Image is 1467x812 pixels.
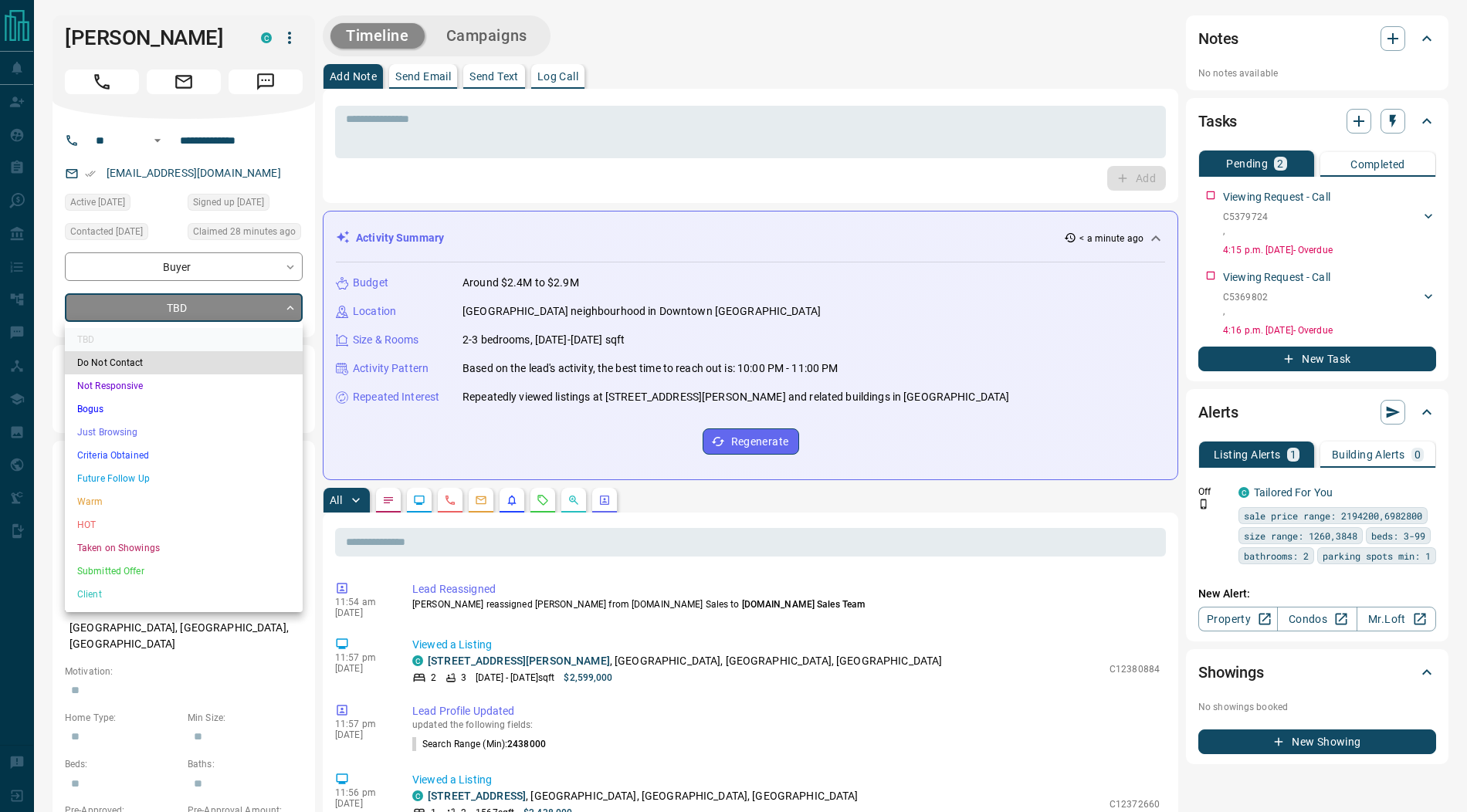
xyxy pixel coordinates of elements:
[65,513,303,536] li: HOT
[65,351,303,374] li: Do Not Contact
[65,467,303,490] li: Future Follow Up
[65,536,303,560] li: Taken on Showings
[65,398,303,421] li: Bogus
[65,444,303,467] li: Criteria Obtained
[65,374,303,398] li: Not Responsive
[65,560,303,583] li: Submitted Offer
[65,490,303,513] li: Warm
[65,583,303,606] li: Client
[65,421,303,444] li: Just Browsing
